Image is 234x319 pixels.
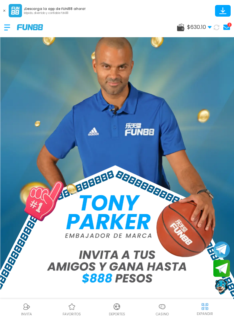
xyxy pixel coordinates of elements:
img: Casino Favoritos [68,303,76,311]
span: $ 630.10 [187,23,212,31]
a: CasinoCasinoCasino [139,302,185,317]
a: ReferralReferralINVITA [4,302,49,317]
p: INVITA [21,312,32,317]
img: Deportes [113,303,121,311]
button: Join telegram channel [213,241,230,258]
div: 1 [227,23,232,27]
p: favoritos [63,312,81,317]
a: Casino FavoritosCasino Favoritosfavoritos [49,302,95,317]
img: App Logo [9,4,22,17]
p: Rápido, divertido y confiable FUN88 [24,11,86,15]
p: EXPANDIR [197,311,213,316]
img: Referral [23,303,31,311]
button: Contact customer service [213,278,230,296]
p: Casino [156,312,169,317]
a: 1 [221,23,230,32]
img: Casino [158,303,166,311]
img: hide [201,302,209,311]
img: Company Logo [17,24,43,30]
button: Join telegram [213,260,230,277]
p: ¡Descarga la app de FUN88 ahora! [24,6,86,11]
p: Deportes [109,312,125,317]
a: DeportesDeportesDeportes [95,302,140,317]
